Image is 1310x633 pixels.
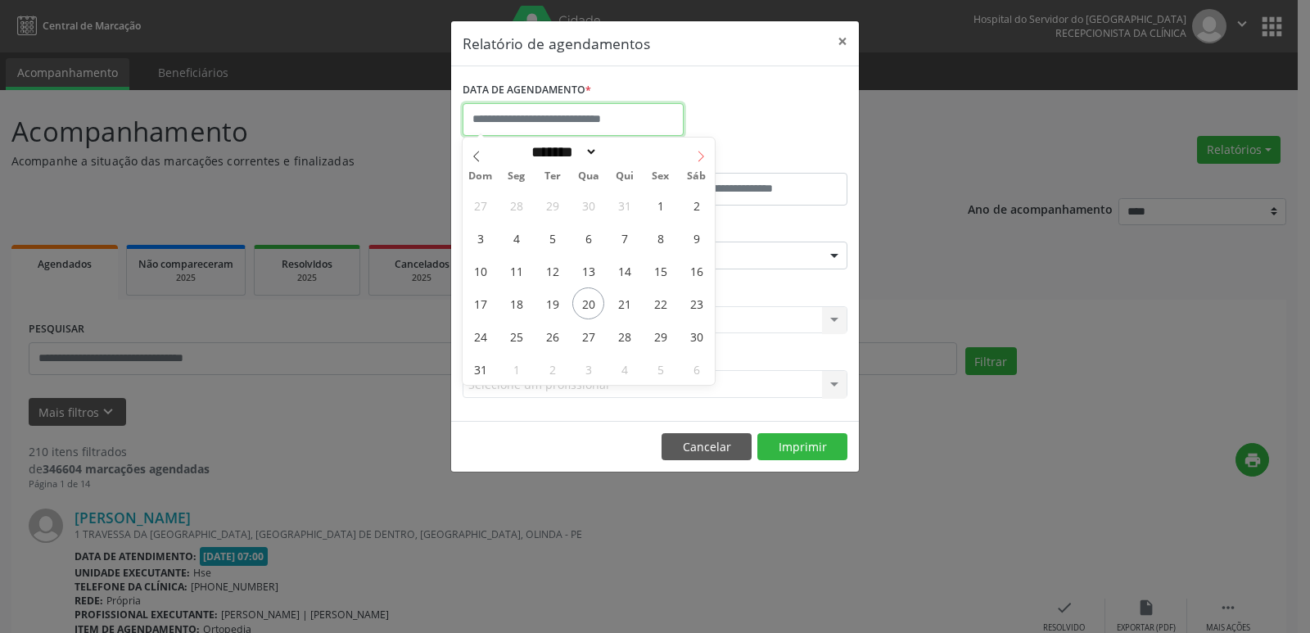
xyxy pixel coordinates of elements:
[535,171,571,182] span: Ter
[500,320,532,352] span: Agosto 25, 2025
[644,189,676,221] span: Agosto 1, 2025
[608,320,640,352] span: Agosto 28, 2025
[500,255,532,287] span: Agosto 11, 2025
[680,287,712,319] span: Agosto 23, 2025
[643,171,679,182] span: Sex
[500,287,532,319] span: Agosto 18, 2025
[608,222,640,254] span: Agosto 7, 2025
[662,433,752,461] button: Cancelar
[598,143,652,161] input: Year
[500,353,532,385] span: Setembro 1, 2025
[680,189,712,221] span: Agosto 2, 2025
[536,189,568,221] span: Julho 29, 2025
[608,353,640,385] span: Setembro 4, 2025
[572,189,604,221] span: Julho 30, 2025
[536,287,568,319] span: Agosto 19, 2025
[572,353,604,385] span: Setembro 3, 2025
[500,189,532,221] span: Julho 28, 2025
[464,189,496,221] span: Julho 27, 2025
[463,78,591,103] label: DATA DE AGENDAMENTO
[536,353,568,385] span: Setembro 2, 2025
[644,353,676,385] span: Setembro 5, 2025
[644,320,676,352] span: Agosto 29, 2025
[464,353,496,385] span: Agosto 31, 2025
[464,222,496,254] span: Agosto 3, 2025
[572,222,604,254] span: Agosto 6, 2025
[608,255,640,287] span: Agosto 14, 2025
[536,222,568,254] span: Agosto 5, 2025
[464,320,496,352] span: Agosto 24, 2025
[608,189,640,221] span: Julho 31, 2025
[659,147,847,173] label: ATÉ
[536,320,568,352] span: Agosto 26, 2025
[644,255,676,287] span: Agosto 15, 2025
[464,287,496,319] span: Agosto 17, 2025
[571,171,607,182] span: Qua
[499,171,535,182] span: Seg
[572,320,604,352] span: Agosto 27, 2025
[644,222,676,254] span: Agosto 8, 2025
[572,287,604,319] span: Agosto 20, 2025
[607,171,643,182] span: Qui
[572,255,604,287] span: Agosto 13, 2025
[463,33,650,54] h5: Relatório de agendamentos
[680,320,712,352] span: Agosto 30, 2025
[679,171,715,182] span: Sáb
[608,287,640,319] span: Agosto 21, 2025
[500,222,532,254] span: Agosto 4, 2025
[536,255,568,287] span: Agosto 12, 2025
[464,255,496,287] span: Agosto 10, 2025
[680,353,712,385] span: Setembro 6, 2025
[463,171,499,182] span: Dom
[826,21,859,61] button: Close
[680,255,712,287] span: Agosto 16, 2025
[680,222,712,254] span: Agosto 9, 2025
[526,143,598,161] select: Month
[644,287,676,319] span: Agosto 22, 2025
[757,433,847,461] button: Imprimir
